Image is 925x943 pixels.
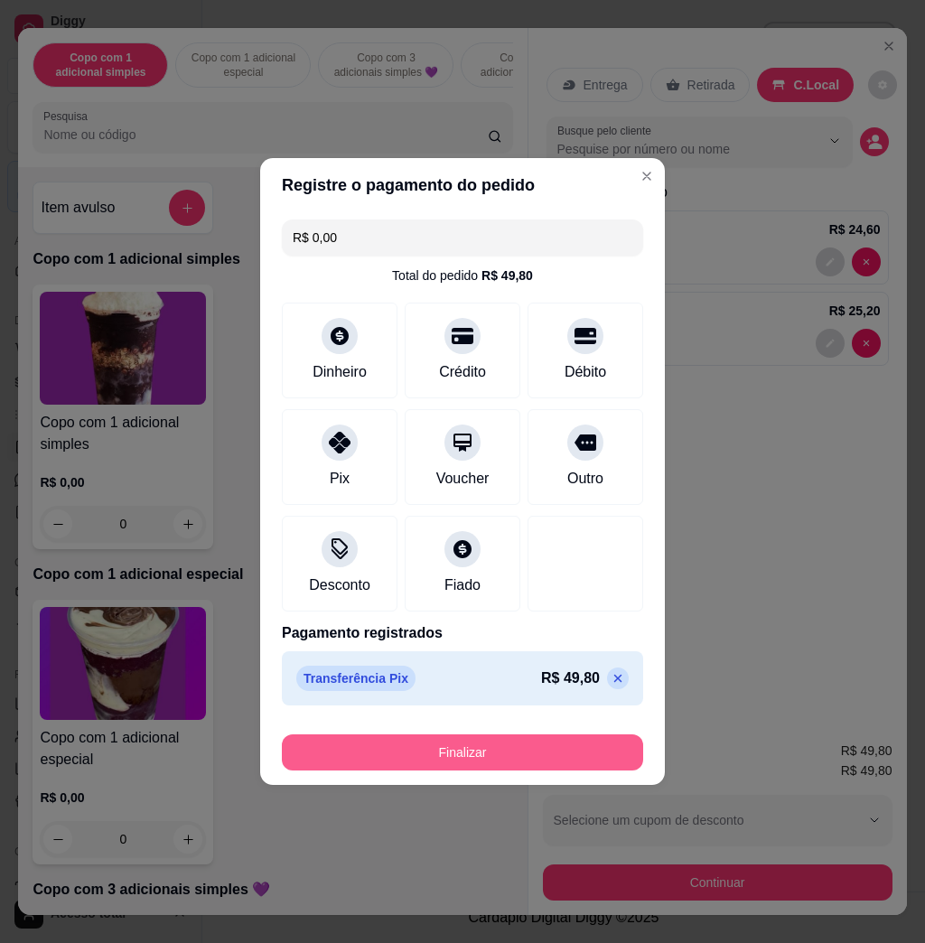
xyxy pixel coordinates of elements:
div: Crédito [439,361,486,383]
div: Fiado [444,574,481,596]
p: Pagamento registrados [282,622,643,644]
button: Close [632,162,661,191]
div: Débito [565,361,606,383]
div: R$ 49,80 [481,266,533,285]
div: Outro [567,468,603,490]
div: Total do pedido [392,266,533,285]
header: Registre o pagamento do pedido [260,158,665,212]
button: Finalizar [282,734,643,770]
div: Dinheiro [313,361,367,383]
div: Pix [330,468,350,490]
p: R$ 49,80 [541,668,600,689]
div: Desconto [309,574,370,596]
div: Voucher [436,468,490,490]
p: Transferência Pix [296,666,416,691]
input: Ex.: hambúrguer de cordeiro [293,219,632,256]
